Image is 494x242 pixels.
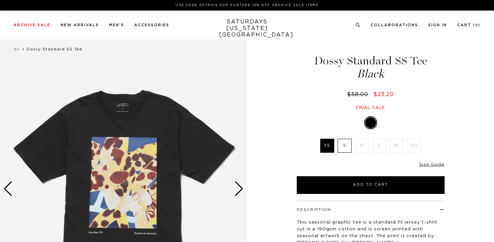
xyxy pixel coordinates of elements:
[428,23,447,27] a: Sign In
[109,23,124,27] a: Men's
[134,23,169,27] a: Accessories
[27,47,82,51] span: Dossy Standard SS Tee
[371,23,418,27] a: Collaborations
[296,68,446,79] span: Black
[61,23,99,27] a: New Arrivals
[297,176,445,194] button: Add to Cart
[419,162,444,166] a: Size Guide
[457,23,480,27] a: Cart (0)
[219,19,275,38] a: SATURDAYS[US_STATE][GEOGRAPHIC_DATA]
[347,92,371,97] del: $58.00
[14,47,20,51] a: All
[373,92,394,97] span: $23.20
[475,24,478,27] small: 0
[320,139,334,153] label: XS
[296,105,446,111] div: Final sale
[296,55,446,79] h1: Dossy Standard SS Tee
[16,3,478,8] p: Use Code EXTRA15 for Further 15% Off Archive Sale Items
[234,181,244,196] div: Next slide
[338,139,352,153] label: S
[297,208,331,212] button: Description
[3,181,13,196] div: Previous slide
[14,23,50,27] a: Archive Sale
